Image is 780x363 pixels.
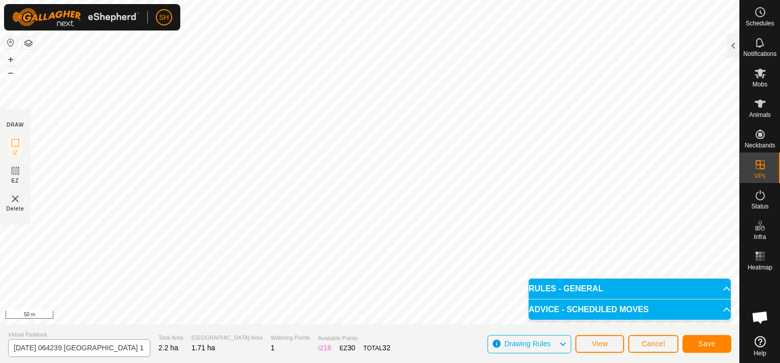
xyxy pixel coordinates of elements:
[529,299,731,320] p-accordion-header: ADVICE - SCHEDULED MOVES
[364,343,391,353] div: TOTAL
[22,37,35,49] button: Map Layers
[5,37,17,49] button: Reset Map
[8,330,150,339] span: Virtual Paddock
[592,340,608,348] span: View
[158,334,183,342] span: Total Area
[9,193,21,205] img: VP
[191,344,215,352] span: 1.71 ha
[743,51,776,57] span: Notifications
[318,334,390,343] span: Available Points
[744,142,775,148] span: Neckbands
[13,149,18,157] span: IZ
[158,344,178,352] span: 2.2 ha
[271,344,275,352] span: 1
[749,112,771,118] span: Animals
[340,343,355,353] div: EZ
[318,343,331,353] div: IZ
[754,173,765,179] span: VPs
[747,264,772,270] span: Heatmap
[753,81,767,87] span: Mobs
[12,8,139,26] img: Gallagher Logo
[5,67,17,79] button: –
[159,12,169,23] span: SH
[7,205,24,213] span: Delete
[12,177,19,185] span: EZ
[740,332,780,360] a: Help
[529,279,731,299] p-accordion-header: RULES - GENERAL
[323,344,332,352] span: 16
[751,203,768,209] span: Status
[529,306,648,314] span: ADVICE - SCHEDULED MOVES
[754,350,766,356] span: Help
[641,340,665,348] span: Cancel
[754,234,766,240] span: Infra
[745,302,775,332] a: Open chat
[682,335,731,353] button: Save
[5,53,17,66] button: +
[382,344,391,352] span: 32
[628,335,678,353] button: Cancel
[529,285,603,293] span: RULES - GENERAL
[745,20,774,26] span: Schedules
[347,344,355,352] span: 30
[504,340,550,348] span: Drawing Rules
[7,121,24,129] div: DRAW
[271,334,310,342] span: Watering Points
[191,334,263,342] span: [GEOGRAPHIC_DATA] Area
[698,340,716,348] span: Save
[575,335,624,353] button: View
[330,311,368,320] a: Privacy Policy
[380,311,410,320] a: Contact Us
